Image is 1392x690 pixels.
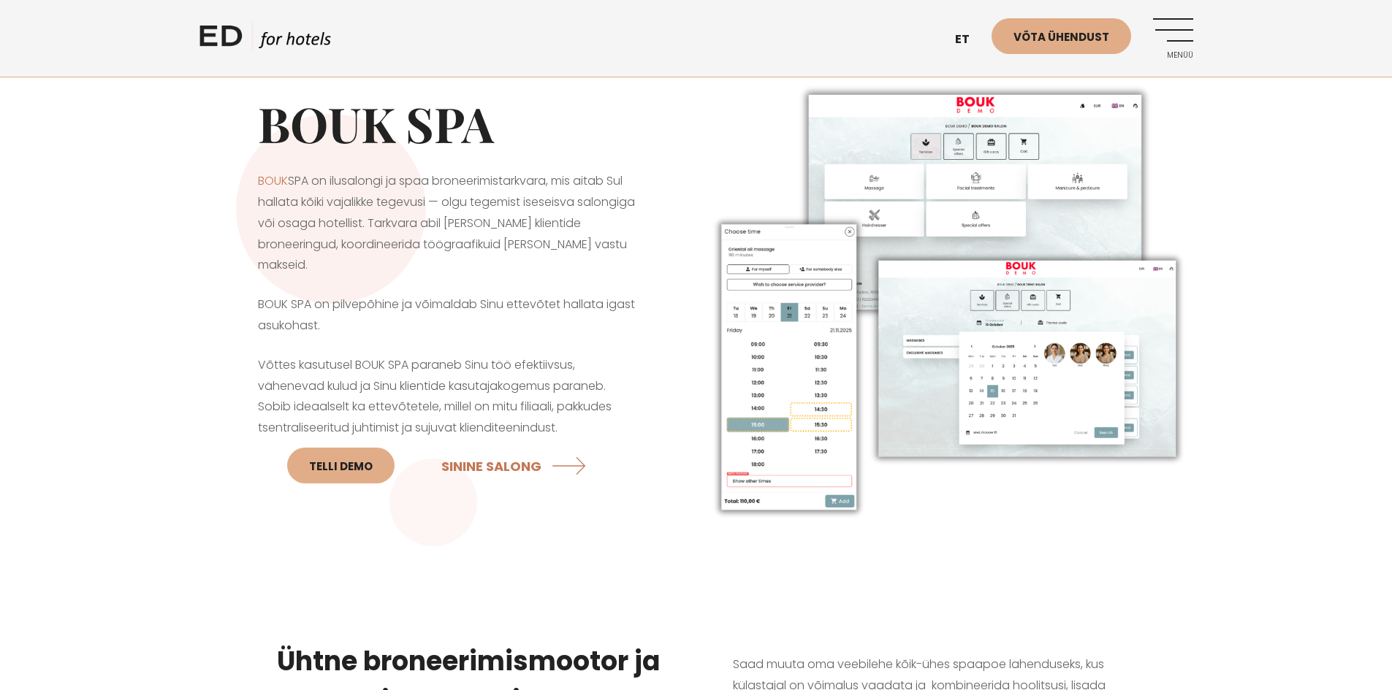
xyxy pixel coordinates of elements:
p: BOUK SPA on pilvepõhine ja võimaldab Sinu ettevõtet hallata igast asukohast. [258,294,638,337]
a: et [948,22,992,58]
h1: BOUK SPA [258,95,638,153]
p: Võttes kasutusel BOUK SPA paraneb Sinu töö efektiivsus, vähenevad kulud ja Sinu klientide kasutaj... [258,355,638,492]
a: ED HOTELS [199,22,331,58]
p: SPA on ilusalongi ja spaa broneerimistarkvara, mis aitab Sul hallata kõiki vajalikke tegevusi — o... [258,171,638,276]
a: Menüü [1153,18,1193,58]
a: Telli DEMO [287,448,395,483]
a: Võta ühendust [992,18,1131,54]
span: Menüü [1153,51,1193,60]
a: SININE SALONG [441,446,593,485]
a: BOUK [258,172,288,189]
